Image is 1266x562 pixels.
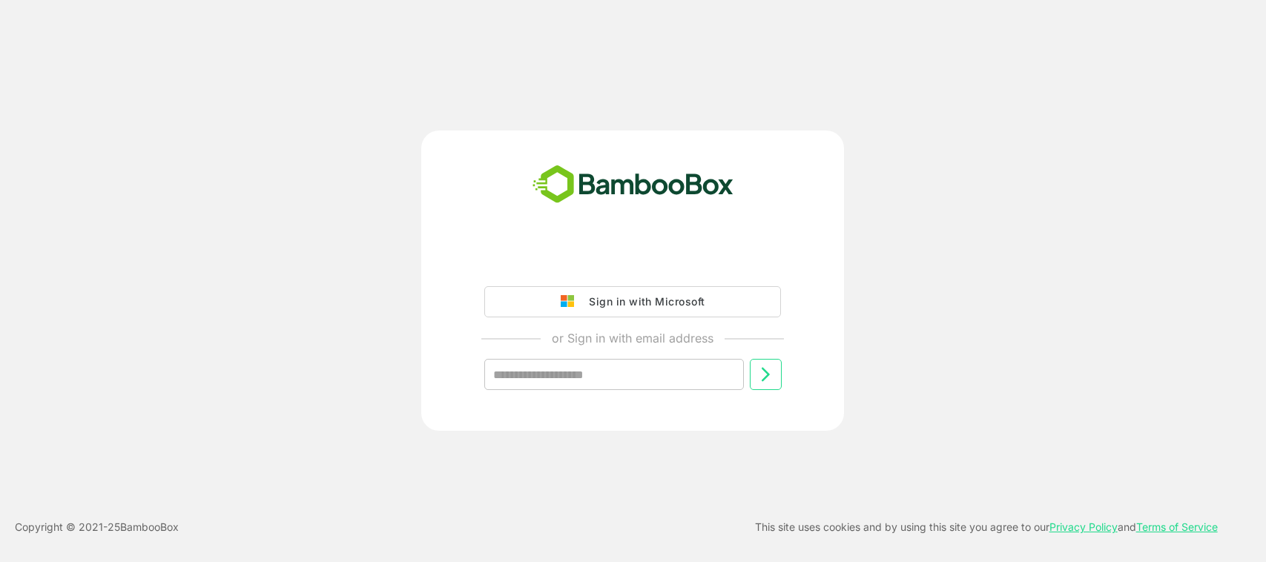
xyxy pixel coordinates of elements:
[524,160,742,209] img: bamboobox
[552,329,713,347] p: or Sign in with email address
[484,286,781,317] button: Sign in with Microsoft
[755,518,1218,536] p: This site uses cookies and by using this site you agree to our and
[1049,520,1118,533] a: Privacy Policy
[15,518,179,536] p: Copyright © 2021- 25 BambooBox
[561,295,581,308] img: google
[581,292,705,311] div: Sign in with Microsoft
[1136,520,1218,533] a: Terms of Service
